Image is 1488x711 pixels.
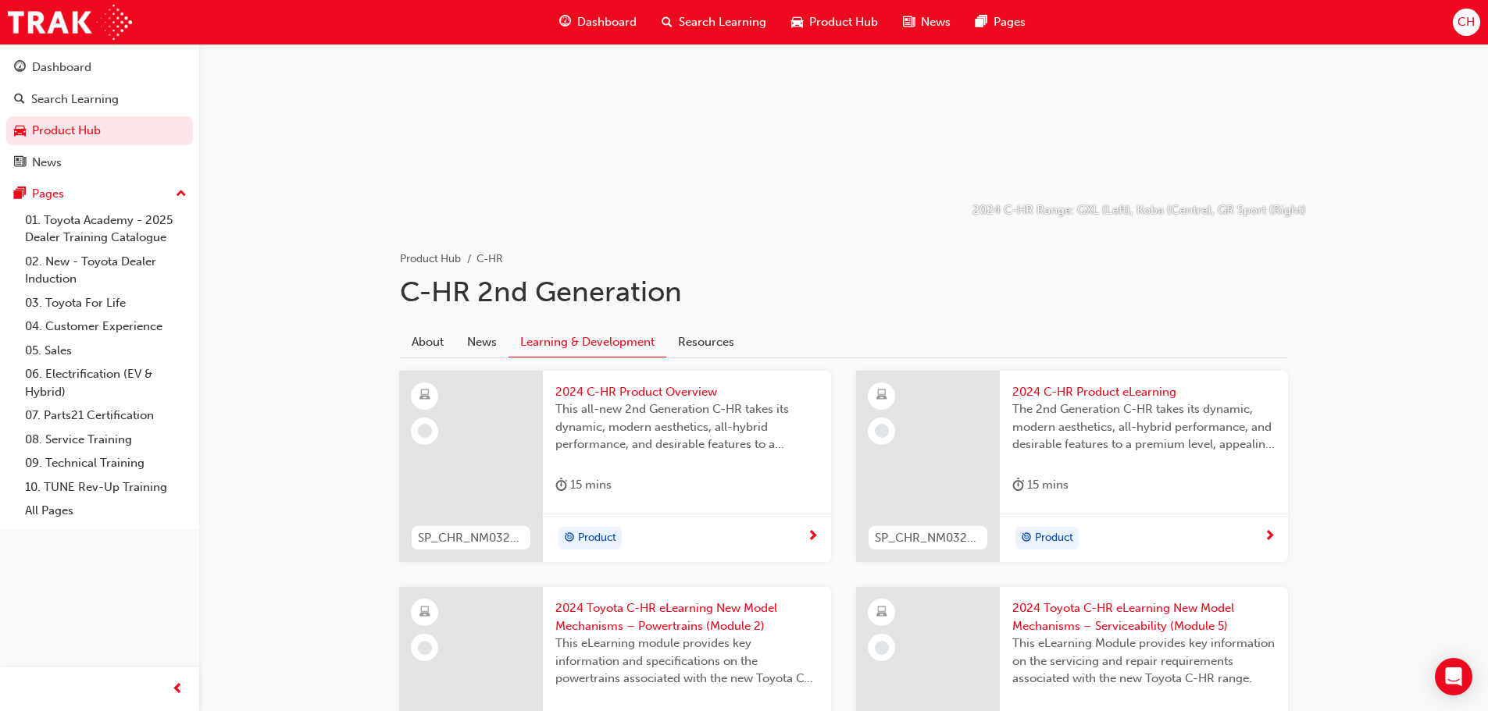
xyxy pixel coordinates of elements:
[1264,530,1276,544] span: next-icon
[6,53,193,82] a: Dashboard
[6,116,193,145] a: Product Hub
[419,386,430,406] span: learningResourceType_ELEARNING-icon
[1012,599,1276,635] span: 2024 Toyota C-HR eLearning New Model Mechanisms – Serviceability (Module 5)
[963,6,1038,38] a: pages-iconPages
[555,475,567,495] span: duration-icon
[6,50,193,180] button: DashboardSearch LearningProduct HubNews
[508,327,666,357] a: Learning & Development
[1012,475,1024,495] span: duration-icon
[976,12,987,32] span: pages-icon
[6,180,193,208] button: Pages
[418,641,432,655] span: learningRecordVerb_NONE-icon
[779,6,890,38] a: car-iconProduct Hub
[1012,383,1276,401] span: 2024 C-HR Product eLearning
[14,156,26,170] span: news-icon
[19,315,193,339] a: 04. Customer Experience
[1458,13,1475,31] span: CH
[791,12,803,32] span: car-icon
[32,59,91,76] div: Dashboard
[19,499,193,523] a: All Pages
[14,124,26,138] span: car-icon
[679,13,766,31] span: Search Learning
[890,6,963,38] a: news-iconNews
[1435,658,1472,695] div: Open Intercom Messenger
[172,680,184,699] span: prev-icon
[400,252,461,265] a: Product Hub
[921,13,951,31] span: News
[875,641,889,655] span: learningRecordVerb_NONE-icon
[666,327,746,357] a: Resources
[1012,635,1276,688] span: This eLearning Module provides key information on the servicing and repair requirements associate...
[19,339,193,363] a: 05. Sales
[1021,528,1032,549] span: target-icon
[31,91,119,108] div: Search Learning
[875,424,889,438] span: learningRecordVerb_NONE-icon
[1453,9,1480,36] button: CH
[176,184,187,204] span: up-icon
[455,327,508,357] a: News
[6,85,193,114] a: Search Learning
[994,13,1026,31] span: Pages
[577,13,637,31] span: Dashboard
[555,475,612,495] div: 15 mins
[564,528,575,549] span: target-icon
[19,475,193,499] a: 10. TUNE Rev-Up Training
[19,291,193,315] a: 03. Toyota For Life
[19,451,193,475] a: 09. Technical Training
[875,529,981,547] span: SP_CHR_NM0324_EL2
[1012,400,1276,453] span: The 2nd Generation C-HR takes its dynamic, modern aesthetics, all-hybrid performance, and desirab...
[876,603,887,623] span: learningResourceType_ELEARNING-icon
[419,603,430,623] span: learningResourceType_ELEARNING-icon
[547,6,649,38] a: guage-iconDashboard
[662,12,673,32] span: search-icon
[903,12,915,32] span: news-icon
[809,13,878,31] span: Product Hub
[972,201,1306,219] p: 2024 C-HR Range: GXL (Left), Koba (Centre), GR Sport (Right)
[14,61,26,75] span: guage-icon
[399,371,831,563] a: SP_CHR_NM0324_EL12024 C-HR Product OverviewThis all-new 2nd Generation C-HR takes its dynamic, mo...
[555,400,819,453] span: This all-new 2nd Generation C-HR takes its dynamic, modern aesthetics, all-hybrid performance, an...
[555,383,819,401] span: 2024 C-HR Product Overview
[14,93,25,107] span: search-icon
[418,424,432,438] span: learningRecordVerb_NONE-icon
[19,362,193,403] a: 06. Electrification (EV & Hybrid)
[559,12,571,32] span: guage-icon
[400,327,455,357] a: About
[807,530,819,544] span: next-icon
[32,185,64,203] div: Pages
[8,5,132,40] img: Trak
[19,403,193,428] a: 07. Parts21 Certification
[6,148,193,177] a: News
[14,187,26,201] span: pages-icon
[876,386,887,406] span: learningResourceType_ELEARNING-icon
[19,250,193,291] a: 02. New - Toyota Dealer Induction
[19,208,193,250] a: 01. Toyota Academy - 2025 Dealer Training Catalogue
[649,6,779,38] a: search-iconSearch Learning
[555,635,819,688] span: This eLearning module provides key information and specifications on the powertrains associated w...
[1012,475,1069,495] div: 15 mins
[476,251,503,268] li: C-HR
[856,371,1288,563] a: SP_CHR_NM0324_EL22024 C-HR Product eLearningThe 2nd Generation C-HR takes its dynamic, modern aes...
[400,275,1287,309] h1: C-HR 2nd Generation
[19,428,193,452] a: 08. Service Training
[578,529,616,547] span: Product
[32,154,62,172] div: News
[418,529,524,547] span: SP_CHR_NM0324_EL1
[1035,529,1073,547] span: Product
[555,599,819,635] span: 2024 Toyota C-HR eLearning New Model Mechanisms – Powertrains (Module 2)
